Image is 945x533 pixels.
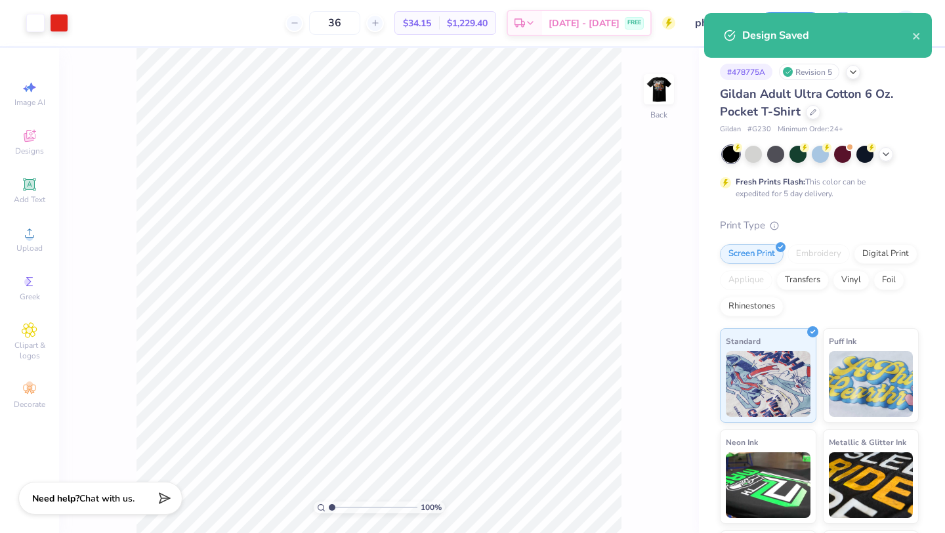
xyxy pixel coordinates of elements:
img: Standard [726,351,810,417]
span: Image AI [14,97,45,108]
div: Screen Print [720,244,784,264]
img: Metallic & Glitter Ink [829,452,913,518]
span: Chat with us. [79,492,135,505]
div: Foil [873,270,904,290]
span: Neon Ink [726,435,758,449]
img: Puff Ink [829,351,913,417]
div: Applique [720,270,772,290]
span: Metallic & Glitter Ink [829,435,906,449]
span: Puff Ink [829,334,856,348]
div: Design Saved [742,28,912,43]
div: Rhinestones [720,297,784,316]
div: Print Type [720,218,919,233]
span: Add Text [14,194,45,205]
img: Back [646,76,672,102]
span: Designs [15,146,44,156]
span: Upload [16,243,43,253]
div: Back [650,109,667,121]
input: – – [309,11,360,35]
button: close [912,28,921,43]
span: Clipart & logos [7,340,52,361]
span: FREE [627,18,641,28]
div: This color can be expedited for 5 day delivery. [736,176,897,200]
div: # 478775A [720,64,772,80]
img: Neon Ink [726,452,810,518]
span: Greek [20,291,40,302]
div: Transfers [776,270,829,290]
span: Gildan [720,124,741,135]
span: [DATE] - [DATE] [549,16,619,30]
span: Gildan Adult Ultra Cotton 6 Oz. Pocket T-Shirt [720,86,893,119]
span: 100 % [421,501,442,513]
strong: Fresh Prints Flash: [736,177,805,187]
div: Revision 5 [779,64,839,80]
span: $34.15 [403,16,431,30]
span: Minimum Order: 24 + [778,124,843,135]
div: Digital Print [854,244,917,264]
input: Untitled Design [685,10,749,36]
strong: Need help? [32,492,79,505]
div: Vinyl [833,270,870,290]
span: # G230 [747,124,771,135]
div: Embroidery [787,244,850,264]
span: $1,229.40 [447,16,488,30]
span: Standard [726,334,761,348]
span: Decorate [14,399,45,410]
